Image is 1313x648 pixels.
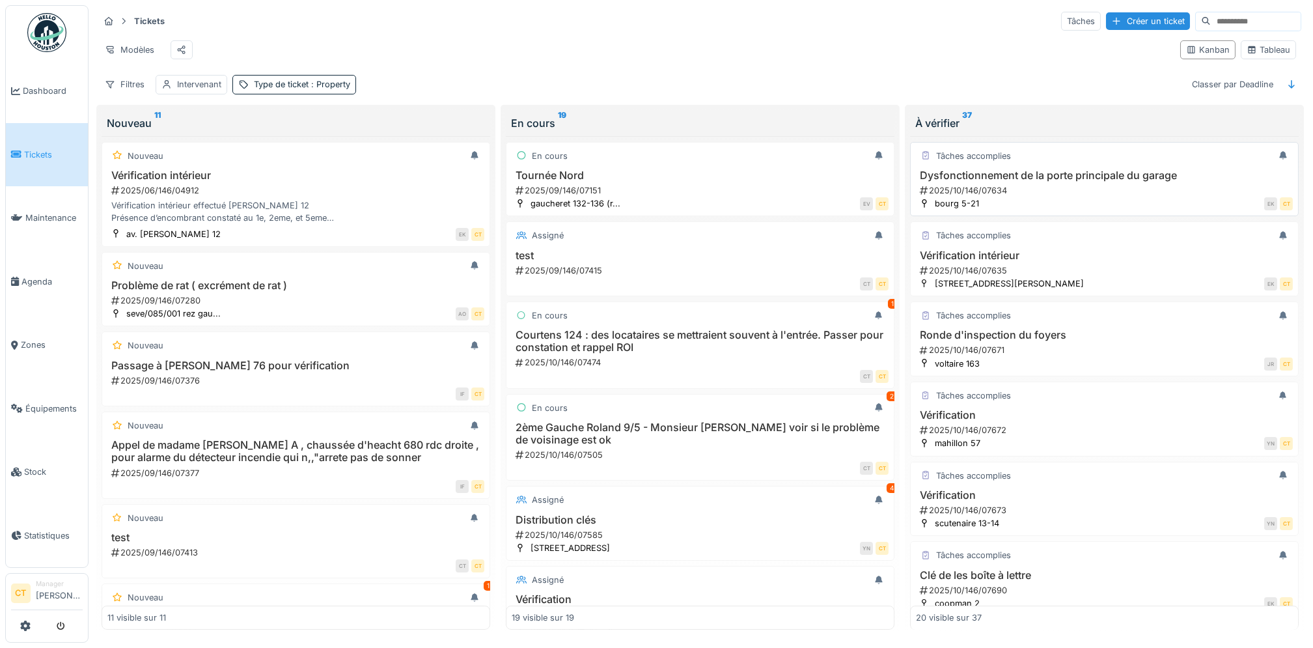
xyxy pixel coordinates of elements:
[512,593,889,606] h3: Vérification
[177,78,221,91] div: Intervenant
[1280,437,1293,450] div: CT
[916,329,1293,341] h3: Ronde d'inspection du foyers
[128,260,163,272] div: Nouveau
[916,569,1293,582] h3: Clé de les boîte à lettre
[512,249,889,262] h3: test
[936,150,1011,162] div: Tâches accomplies
[107,115,485,131] div: Nouveau
[532,494,564,506] div: Assigné
[916,489,1293,501] h3: Vérification
[919,504,1293,516] div: 2025/10/146/07673
[1264,517,1277,530] div: YN
[531,542,610,554] div: [STREET_ADDRESS]
[21,339,83,351] span: Zones
[128,339,163,352] div: Nouveau
[11,579,83,610] a: CT Manager[PERSON_NAME]
[876,462,889,475] div: CT
[456,559,469,572] div: CT
[456,480,469,493] div: IF
[1280,517,1293,530] div: CT
[471,307,484,320] div: CT
[110,467,484,479] div: 2025/09/146/07377
[6,250,88,314] a: Agenda
[860,277,873,290] div: CT
[888,299,897,309] div: 1
[876,277,889,290] div: CT
[512,612,574,624] div: 19 visible sur 19
[6,186,88,250] a: Maintenance
[23,85,83,97] span: Dashboard
[6,59,88,123] a: Dashboard
[919,584,1293,597] div: 2025/10/146/07690
[514,184,889,197] div: 2025/09/146/07151
[25,212,83,224] span: Maintenance
[456,307,469,320] div: AO
[107,612,166,624] div: 11 visible sur 11
[25,402,83,415] span: Équipements
[6,123,88,187] a: Tickets
[1186,44,1230,56] div: Kanban
[935,197,979,210] div: bourg 5-21
[935,517,999,529] div: scutenaire 13-14
[110,184,484,197] div: 2025/06/146/04912
[128,512,163,524] div: Nouveau
[512,421,889,446] h3: 2ème Gauche Roland 9/5 - Monsieur [PERSON_NAME] voir si le problème de voisinage est ok
[309,79,350,89] span: : Property
[128,419,163,432] div: Nouveau
[860,542,873,555] div: YN
[1280,358,1293,371] div: CT
[110,374,484,387] div: 2025/09/146/07376
[935,437,980,449] div: mahillon 57
[471,480,484,493] div: CT
[936,549,1011,561] div: Tâches accomplies
[24,466,83,478] span: Stock
[1280,197,1293,210] div: CT
[1264,197,1277,210] div: EK
[471,387,484,401] div: CT
[484,581,493,591] div: 1
[110,546,484,559] div: 2025/09/146/07413
[128,150,163,162] div: Nouveau
[107,279,484,292] h3: Problème de rat ( excrément de rat )
[99,40,160,59] div: Modèles
[456,228,469,241] div: EK
[935,597,980,610] div: coopman 2
[532,402,568,414] div: En cours
[936,389,1011,402] div: Tâches accomplies
[936,229,1011,242] div: Tâches accomplies
[935,358,980,370] div: voltaire 163
[456,387,469,401] div: IF
[6,377,88,441] a: Équipements
[512,169,889,182] h3: Tournée Nord
[962,115,972,131] sup: 37
[860,462,873,475] div: CT
[1186,75,1279,94] div: Classer par Deadline
[514,529,889,541] div: 2025/10/146/07585
[514,356,889,369] div: 2025/10/146/07474
[531,197,620,210] div: gaucheret 132-136 (r...
[860,370,873,383] div: CT
[511,115,889,131] div: En cours
[6,440,88,504] a: Stock
[126,228,221,240] div: av. [PERSON_NAME] 12
[129,15,170,27] strong: Tickets
[1061,12,1101,31] div: Tâches
[514,264,889,277] div: 2025/09/146/07415
[919,424,1293,436] div: 2025/10/146/07672
[512,329,889,354] h3: Courtens 124 : des locataires se mettraient souvent à l'entrée. Passer pour constation et rappel ROI
[887,483,897,493] div: 4
[99,75,150,94] div: Filtres
[471,228,484,241] div: CT
[936,470,1011,482] div: Tâches accomplies
[876,197,889,210] div: CT
[471,559,484,572] div: CT
[532,574,564,586] div: Assigné
[1264,358,1277,371] div: JR
[154,115,161,131] sup: 11
[36,579,83,607] li: [PERSON_NAME]
[110,294,484,307] div: 2025/09/146/07280
[24,529,83,542] span: Statistiques
[916,409,1293,421] h3: Vérification
[128,591,163,604] div: Nouveau
[532,150,568,162] div: En cours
